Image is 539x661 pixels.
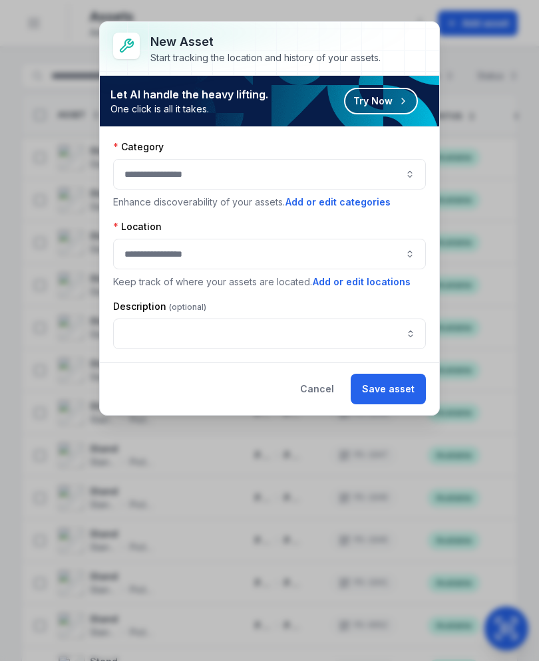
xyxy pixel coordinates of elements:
[113,140,164,154] label: Category
[110,102,268,116] span: One click is all it takes.
[150,33,381,51] h3: New asset
[110,86,268,102] strong: Let AI handle the heavy lifting.
[150,51,381,65] div: Start tracking the location and history of your assets.
[113,220,162,233] label: Location
[113,300,206,313] label: Description
[285,195,391,209] button: Add or edit categories
[113,319,426,349] input: asset-add:description-label
[344,88,418,114] button: Try Now
[312,275,411,289] button: Add or edit locations
[113,275,426,289] p: Keep track of where your assets are located.
[289,374,345,404] button: Cancel
[113,195,426,209] p: Enhance discoverability of your assets.
[351,374,426,404] button: Save asset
